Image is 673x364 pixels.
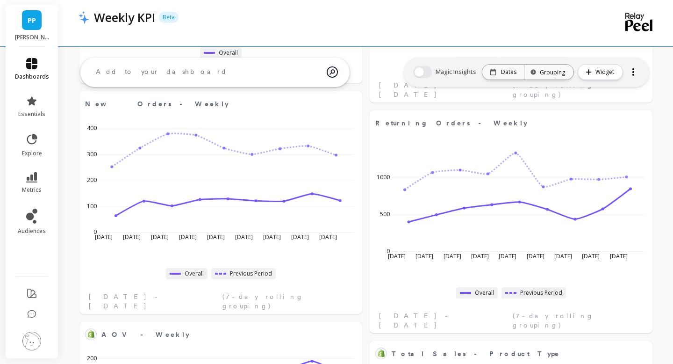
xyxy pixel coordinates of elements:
[327,59,338,85] img: magic search icon
[94,9,155,25] p: Weekly KPI
[22,150,42,157] span: explore
[379,80,510,99] span: [DATE] - [DATE]
[22,186,42,194] span: metrics
[15,34,49,41] p: Porter Road - porterroad.myshopify.com
[79,11,89,24] img: header icon
[222,292,353,311] span: (7-day rolling grouping)
[513,311,643,330] span: (7-day rolling grouping)
[219,49,238,57] span: Overall
[89,292,220,311] span: [DATE] - [DATE]
[85,97,327,110] span: New Orders - Weekly
[533,68,565,77] div: Grouping
[578,64,623,80] button: Widget
[375,116,617,130] span: Returning Orders - Weekly
[513,80,643,99] span: (7-day rolling grouping)
[230,270,272,277] span: Previous Period
[101,330,189,340] span: AOV - Weekly
[475,289,494,297] span: Overall
[392,349,560,359] span: Total Sales - Product Type
[18,227,46,235] span: audiences
[15,73,49,80] span: dashboards
[28,15,36,26] span: PP
[375,118,527,128] span: Returning Orders - Weekly
[18,110,45,118] span: essentials
[22,332,41,350] img: profile picture
[85,99,229,109] span: New Orders - Weekly
[436,67,478,77] span: Magic Insights
[520,289,562,297] span: Previous Period
[101,328,327,341] span: AOV - Weekly
[392,347,617,360] span: Total Sales - Product Type
[185,270,204,277] span: Overall
[379,311,510,330] span: [DATE] - [DATE]
[501,68,516,76] p: Dates
[159,12,179,23] p: Beta
[595,67,617,77] span: Widget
